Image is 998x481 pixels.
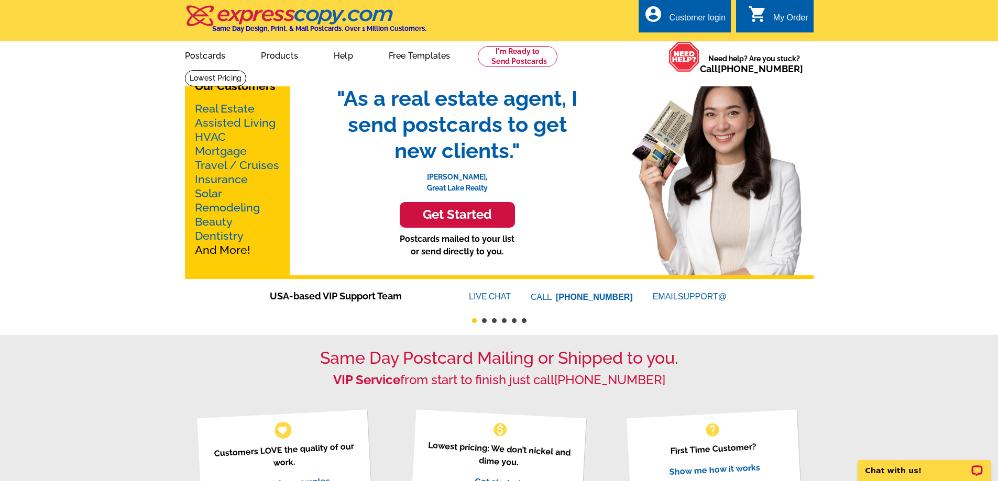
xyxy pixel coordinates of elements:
a: Help [317,42,370,67]
button: 4 of 6 [502,318,507,323]
h1: Same Day Postcard Mailing or Shipped to you. [185,348,814,368]
img: help [668,41,700,72]
span: "As a real estate agent, I send postcards to get new clients." [326,85,588,164]
a: [PHONE_NUMBER] [554,372,665,387]
button: 6 of 6 [522,318,527,323]
h3: Get Started [413,207,502,222]
a: Assisted Living [195,116,276,129]
button: 3 of 6 [492,318,497,323]
div: My Order [773,13,808,28]
button: 5 of 6 [512,318,517,323]
p: Lowest pricing: We don’t nickel and dime you. [425,439,573,472]
a: [PHONE_NUMBER] [718,63,803,74]
span: Call [700,63,803,74]
a: Get Started [326,202,588,228]
p: And More! [195,102,280,257]
a: HVAC [195,130,226,143]
a: shopping_cart My Order [748,12,808,25]
a: Real Estate [195,102,255,115]
i: shopping_cart [748,5,767,24]
div: Customer login [669,13,726,28]
p: [PERSON_NAME], Great Lake Realty [326,164,588,194]
a: Solar [195,187,222,200]
a: EMAILSUPPORT@ [653,292,728,301]
i: account_circle [644,5,663,24]
a: Dentistry [195,229,244,242]
font: LIVE [469,290,489,303]
p: First Time Customer? [640,439,787,459]
a: Insurance [195,173,248,186]
a: Travel / Cruises [195,159,279,172]
span: favorite [277,424,288,435]
a: Products [244,42,315,67]
strong: VIP Service [333,372,400,387]
a: Same Day Design, Print, & Mail Postcards. Over 1 Million Customers. [185,13,426,32]
p: Customers LOVE the quality of our work. [210,440,358,473]
a: account_circle Customer login [644,12,726,25]
button: 2 of 6 [482,318,487,323]
a: Free Templates [372,42,467,67]
h2: from start to finish just call [185,373,814,388]
iframe: LiveChat chat widget [851,448,998,481]
p: Postcards mailed to your list or send directly to you. [326,233,588,258]
font: SUPPORT@ [678,290,728,303]
a: [PHONE_NUMBER] [556,293,633,301]
a: Remodeling [195,201,260,214]
span: Need help? Are you stuck? [700,53,808,74]
a: Show me how it works [669,462,760,477]
button: 1 of 6 [472,318,477,323]
h4: Same Day Design, Print, & Mail Postcards. Over 1 Million Customers. [212,25,426,32]
font: CALL [531,291,553,304]
a: Beauty [195,215,233,228]
span: help [704,421,721,438]
a: Postcards [168,42,243,67]
span: USA-based VIP Support Team [270,289,437,303]
a: Mortgage [195,144,247,158]
span: monetization_on [492,421,509,438]
a: LIVECHAT [469,292,511,301]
